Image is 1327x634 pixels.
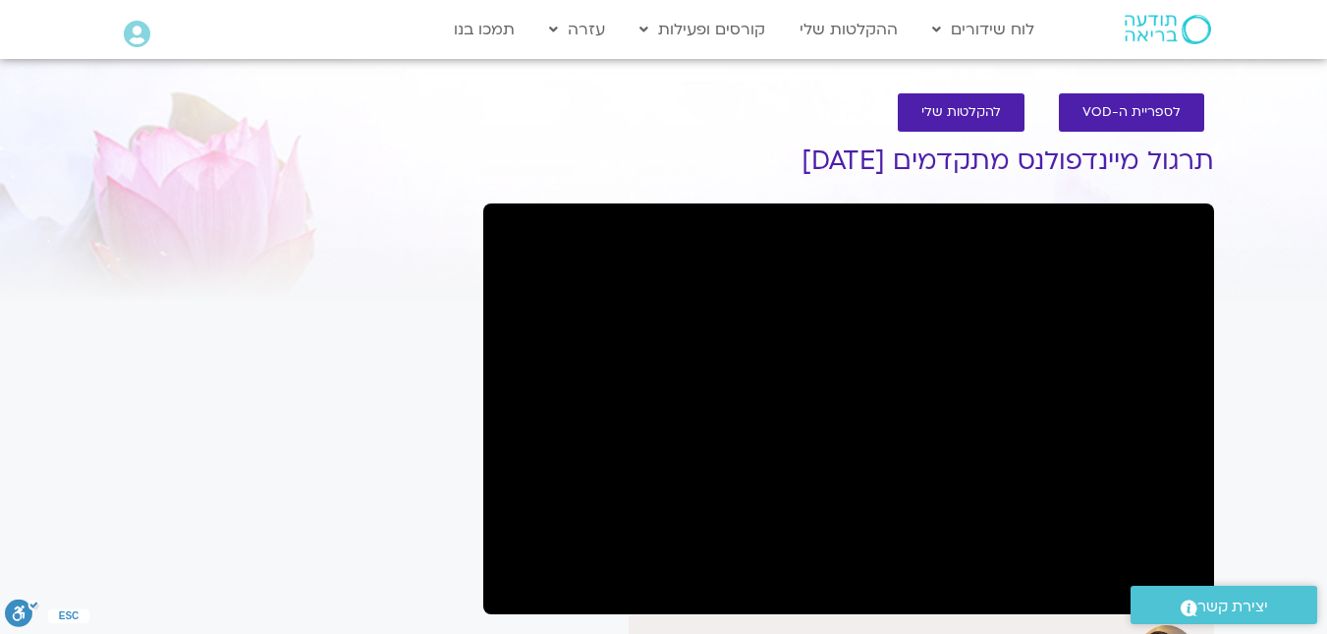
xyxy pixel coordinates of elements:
a: יצירת קשר [1131,586,1317,624]
img: תודעה בריאה [1125,15,1211,44]
span: להקלטות שלי [921,105,1001,120]
a: עזרה [539,11,615,48]
iframe: מיינדפולנס מתקדמים עם קרן פלפל - 21.9.25 [483,203,1214,614]
a: ההקלטות שלי [790,11,908,48]
h1: תרגול מיינדפולנס מתקדמים [DATE] [483,146,1214,176]
span: לספריית ה-VOD [1082,105,1181,120]
a: לוח שידורים [922,11,1044,48]
a: תמכו בנו [444,11,525,48]
a: לספריית ה-VOD [1059,93,1204,132]
span: יצירת קשר [1197,594,1268,620]
a: קורסים ופעילות [630,11,775,48]
a: להקלטות שלי [898,93,1024,132]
